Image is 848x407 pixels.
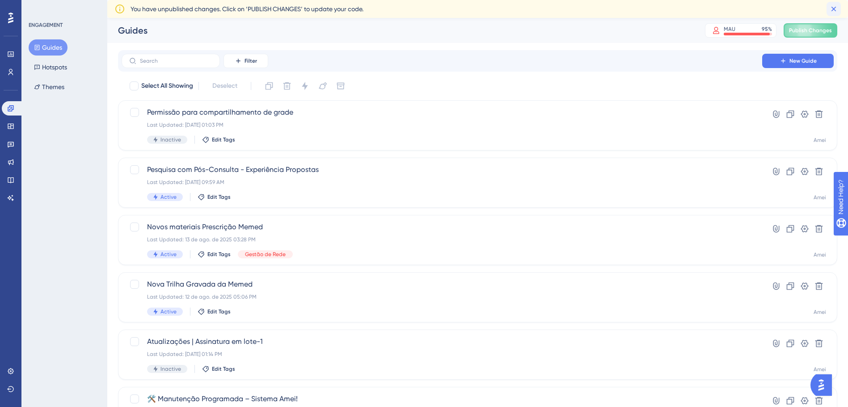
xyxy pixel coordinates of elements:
span: Novos materiais Prescrição Memed [147,222,737,232]
span: Deselect [212,81,237,91]
div: Last Updated: [DATE] 09:59 AM [147,179,737,186]
span: Nova Trilha Gravada da Memed [147,279,737,290]
div: ENGAGEMENT [29,21,63,29]
span: You have unpublished changes. Click on ‘PUBLISH CHANGES’ to update your code. [131,4,363,14]
span: Inactive [160,136,181,143]
div: Amei [814,308,826,316]
button: Edit Tags [202,365,235,373]
div: Amei [814,251,826,258]
div: Last Updated: [DATE] 01:03 PM [147,121,737,129]
div: Amei [814,137,826,144]
span: Active [160,251,177,258]
div: MAU [724,26,735,33]
span: New Guide [789,57,817,64]
span: Select All Showing [141,81,193,91]
span: Permissão para compartilhamento de grade [147,107,737,118]
span: Publish Changes [789,27,832,34]
button: Themes [29,79,70,95]
span: Active [160,308,177,315]
button: Edit Tags [198,251,231,258]
span: 🛠️ Manutenção Programada – Sistema Amei! [147,394,737,404]
button: Deselect [204,78,245,94]
span: Edit Tags [207,193,231,201]
span: Need Help? [21,2,56,13]
button: New Guide [762,54,834,68]
div: Last Updated: [DATE] 01:14 PM [147,351,737,358]
span: Edit Tags [207,308,231,315]
span: Pesquisa com Pós-Consulta - Experiência Propostas [147,164,737,175]
span: Atualizações | Assinatura em lote-1 [147,336,737,347]
div: Last Updated: 13 de ago. de 2025 03:28 PM [147,236,737,243]
button: Hotspots [29,59,72,75]
iframe: UserGuiding AI Assistant Launcher [810,372,837,398]
span: Filter [245,57,257,64]
input: Search [140,58,212,64]
div: Amei [814,366,826,373]
button: Edit Tags [202,136,235,143]
button: Guides [29,39,68,56]
span: Inactive [160,365,181,373]
button: Edit Tags [198,308,231,315]
button: Edit Tags [198,193,231,201]
span: Edit Tags [207,251,231,258]
button: Filter [224,54,268,68]
div: 95 % [762,26,772,33]
button: Publish Changes [784,23,837,38]
span: Gestão de Rede [245,251,286,258]
span: Edit Tags [212,136,235,143]
span: Active [160,193,177,201]
div: Guides [118,24,683,37]
span: Edit Tags [212,365,235,373]
div: Amei [814,194,826,201]
div: Last Updated: 12 de ago. de 2025 05:06 PM [147,293,737,300]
